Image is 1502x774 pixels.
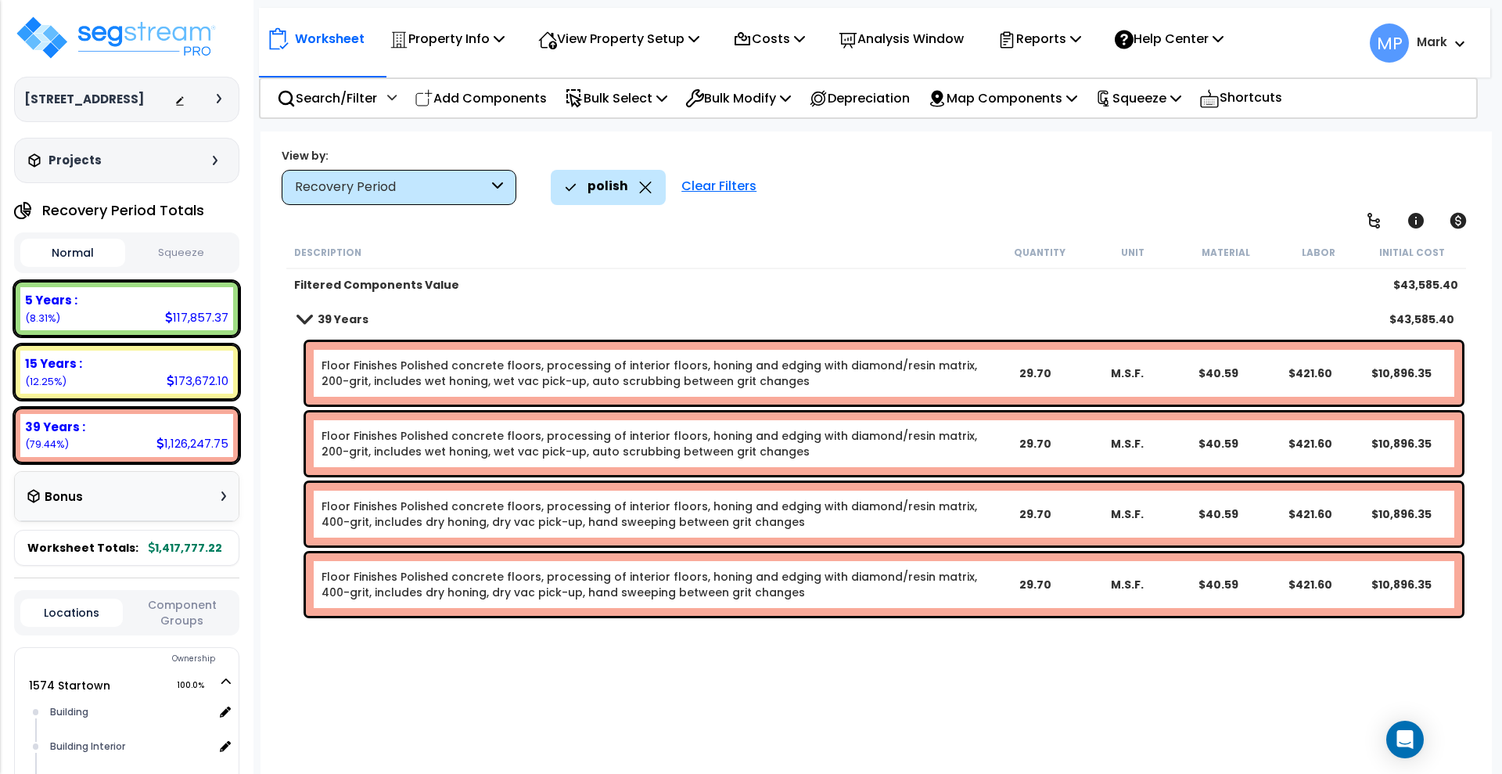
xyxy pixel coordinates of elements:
a: Individual Item [322,499,989,530]
span: Worksheet Totals: [27,540,138,556]
h3: Projects [49,153,102,168]
p: Search/Filter [277,88,377,109]
p: polish [588,176,628,196]
span: 100.0% [177,676,218,695]
div: $421.60 [1265,436,1355,452]
b: 39 Years [318,311,368,327]
div: Ownership [46,650,239,668]
div: Open Intercom Messenger [1386,721,1424,758]
div: $421.60 [1265,365,1355,381]
div: Shortcuts [1191,79,1291,117]
p: Reports [997,28,1081,49]
p: Bulk Modify [685,88,791,109]
span: MP [1370,23,1409,63]
div: M.S.F. [1082,577,1172,592]
p: Costs [733,28,805,49]
p: Help Center [1115,28,1224,49]
b: 15 Years : [25,355,82,372]
p: Depreciation [809,88,910,109]
b: $43,585.40 [1393,277,1458,293]
p: Squeeze [1095,88,1181,109]
div: $421.60 [1265,577,1355,592]
div: 29.70 [990,506,1080,522]
small: Description [294,247,361,259]
div: $40.59 [1173,506,1263,522]
div: 29.70 [990,577,1080,592]
div: M.S.F. [1082,365,1172,381]
small: Initial Cost [1379,247,1445,259]
p: Analysis Window [839,28,964,49]
div: $10,896.35 [1356,365,1446,381]
small: Material [1202,247,1250,259]
b: Filtered Components Value [294,277,459,293]
a: 1574 Startown 100.0% [29,678,110,693]
span: 1,417,777.22 [149,540,222,556]
div: 29.70 [990,436,1080,452]
div: $43,585.40 [1389,311,1454,327]
div: 1,126,247.75 [156,435,228,452]
button: Squeeze [129,239,234,267]
div: M.S.F. [1082,436,1172,452]
div: $40.59 [1173,365,1263,381]
div: $10,896.35 [1356,506,1446,522]
div: 173,672.10 [167,373,228,389]
p: Map Components [928,88,1077,109]
p: Shortcuts [1199,87,1282,110]
div: Building [46,703,214,722]
div: 117,857.37 [165,309,228,326]
div: M.S.F. [1082,506,1172,522]
p: Add Components [415,88,547,109]
small: (79.44%) [25,437,69,451]
button: Normal [20,239,125,267]
p: Property Info [390,28,505,49]
b: Mark [1417,34,1447,50]
b: 39 Years : [25,419,85,435]
button: Component Groups [131,596,233,629]
div: Clear Filters [674,170,764,204]
small: Quantity [1014,247,1065,259]
div: $10,896.35 [1356,577,1446,592]
a: Individual Item [322,358,989,389]
small: (8.31%) [25,311,60,325]
img: logo_pro_r.png [14,14,217,61]
small: Labor [1302,247,1335,259]
h3: Bonus [45,491,83,504]
h4: Recovery Period Totals [42,203,204,218]
div: View by: [282,148,516,164]
small: (12.25%) [25,375,66,388]
div: $40.59 [1173,577,1263,592]
div: $10,896.35 [1356,436,1446,452]
small: Unit [1121,247,1144,259]
p: View Property Setup [538,28,699,49]
div: $40.59 [1173,436,1263,452]
div: Recovery Period [295,178,488,196]
button: Locations [20,599,123,627]
div: Building Interior [46,737,214,756]
b: 5 Years : [25,292,77,308]
div: $421.60 [1265,506,1355,522]
p: Bulk Select [565,88,667,109]
a: Individual Item [322,428,989,459]
a: Individual Item [322,569,989,600]
div: Add Components [406,80,555,117]
div: 29.70 [990,365,1080,381]
p: Worksheet [295,28,365,49]
h3: [STREET_ADDRESS] [24,92,144,107]
div: Depreciation [800,80,918,117]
